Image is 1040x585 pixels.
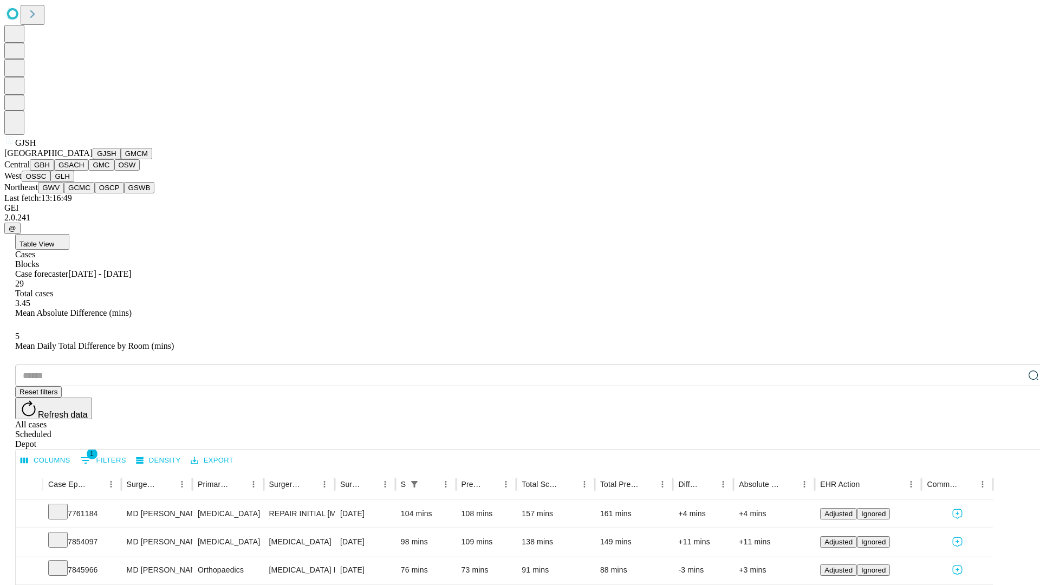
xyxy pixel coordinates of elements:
button: Sort [423,477,438,492]
span: @ [9,224,16,232]
div: 98 mins [401,528,451,556]
div: Surgery Date [340,480,361,489]
button: Menu [378,477,393,492]
div: [MEDICAL_DATA] [198,500,258,528]
div: 138 mins [522,528,589,556]
div: 104 mins [401,500,451,528]
span: West [4,171,22,180]
button: @ [4,223,21,234]
button: Sort [231,477,246,492]
button: OSW [114,159,140,171]
button: Sort [88,477,103,492]
div: +4 mins [678,500,728,528]
button: Menu [317,477,332,492]
button: Menu [716,477,731,492]
div: Case Epic Id [48,480,87,489]
button: Expand [21,561,37,580]
div: 73 mins [461,556,511,584]
button: Menu [903,477,919,492]
button: Sort [700,477,716,492]
div: Orthopaedics [198,556,258,584]
div: Surgery Name [269,480,301,489]
div: +11 mins [739,528,809,556]
span: Adjusted [824,566,853,574]
button: Ignored [857,508,890,519]
span: Adjusted [824,510,853,518]
div: GEI [4,203,1036,213]
span: Mean Absolute Difference (mins) [15,308,132,317]
button: Density [133,452,184,469]
button: Adjusted [820,536,857,548]
div: [MEDICAL_DATA] [198,528,258,556]
span: Ignored [861,510,886,518]
button: GJSH [93,148,121,159]
span: 29 [15,279,24,288]
button: Sort [159,477,174,492]
button: Refresh data [15,398,92,419]
div: +4 mins [739,500,809,528]
button: Adjusted [820,564,857,576]
button: Sort [483,477,498,492]
span: Table View [19,240,54,248]
div: [DATE] [340,556,390,584]
div: MD [PERSON_NAME] E Md [127,500,187,528]
div: 7761184 [48,500,116,528]
button: Ignored [857,536,890,548]
div: Primary Service [198,480,229,489]
button: Expand [21,533,37,552]
div: MD [PERSON_NAME] [PERSON_NAME] [127,556,187,584]
button: Show filters [407,477,422,492]
div: Scheduled In Room Duration [401,480,406,489]
span: 1 [87,448,97,459]
div: 7845966 [48,556,116,584]
button: OSCP [95,182,124,193]
span: 3.45 [15,298,30,308]
button: GSACH [54,159,88,171]
button: Sort [640,477,655,492]
button: GSWB [124,182,155,193]
button: Menu [103,477,119,492]
button: Sort [362,477,378,492]
span: [DATE] - [DATE] [68,269,131,278]
span: 5 [15,331,19,341]
div: 108 mins [461,500,511,528]
div: Predicted In Room Duration [461,480,483,489]
span: Ignored [861,566,886,574]
button: Sort [861,477,876,492]
button: OSSC [22,171,51,182]
span: Adjusted [824,538,853,546]
span: Total cases [15,289,53,298]
button: Select columns [18,452,73,469]
div: 7854097 [48,528,116,556]
button: Sort [302,477,317,492]
button: Ignored [857,564,890,576]
div: [DATE] [340,528,390,556]
span: GJSH [15,138,36,147]
button: Menu [174,477,190,492]
button: GMC [88,159,114,171]
button: Export [188,452,236,469]
span: Mean Daily Total Difference by Room (mins) [15,341,174,350]
button: Expand [21,505,37,524]
span: Case forecaster [15,269,68,278]
button: Menu [655,477,670,492]
div: [MEDICAL_DATA] [269,528,329,556]
button: GMCM [121,148,152,159]
div: 109 mins [461,528,511,556]
button: Reset filters [15,386,62,398]
div: 161 mins [600,500,668,528]
div: Difference [678,480,699,489]
div: Total Scheduled Duration [522,480,561,489]
button: Sort [562,477,577,492]
div: Total Predicted Duration [600,480,639,489]
button: Menu [577,477,592,492]
button: Adjusted [820,508,857,519]
button: Table View [15,234,69,250]
button: GCMC [64,182,95,193]
button: GWV [38,182,64,193]
div: [DATE] [340,500,390,528]
button: Menu [797,477,812,492]
div: 1 active filter [407,477,422,492]
div: Surgeon Name [127,480,158,489]
button: Show filters [77,452,129,469]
